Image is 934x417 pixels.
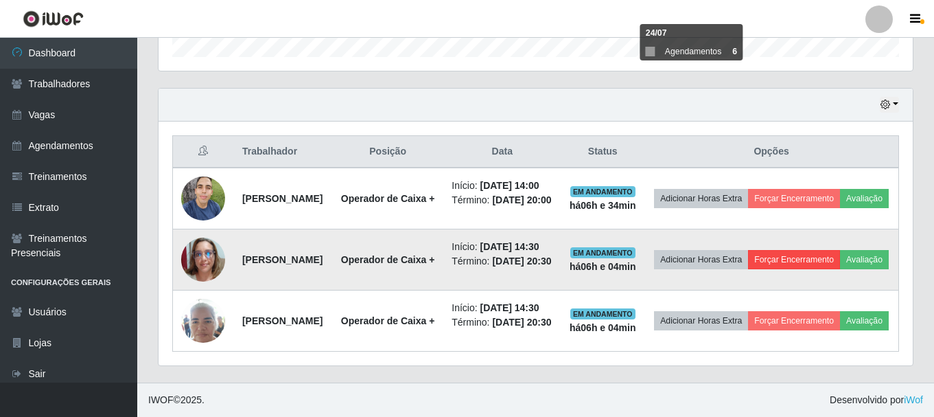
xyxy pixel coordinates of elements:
[570,308,635,319] span: EM ANDAMENTO
[452,240,552,254] li: Início:
[654,311,748,330] button: Adicionar Horas Extra
[570,261,636,272] strong: há 06 h e 04 min
[452,193,552,207] li: Término:
[452,179,552,193] li: Início:
[748,189,840,208] button: Forçar Encerramento
[242,193,323,204] strong: [PERSON_NAME]
[492,317,551,328] time: [DATE] 20:30
[148,394,174,405] span: IWOF
[570,186,635,197] span: EM ANDAMENTO
[561,136,644,168] th: Status
[148,393,205,407] span: © 2025 .
[570,322,636,333] strong: há 06 h e 04 min
[492,194,551,205] time: [DATE] 20:00
[242,254,323,265] strong: [PERSON_NAME]
[341,254,435,265] strong: Operador de Caixa +
[332,136,443,168] th: Posição
[181,169,225,227] img: 1718656806486.jpeg
[452,315,552,330] li: Término:
[840,311,889,330] button: Avaliação
[840,189,889,208] button: Avaliação
[570,247,635,258] span: EM ANDAMENTO
[443,136,561,168] th: Data
[904,394,923,405] a: iWof
[570,200,636,211] strong: há 06 h e 34 min
[242,315,323,326] strong: [PERSON_NAME]
[830,393,923,407] span: Desenvolvido por
[341,193,435,204] strong: Operador de Caixa +
[181,291,225,350] img: 1736796618273.jpeg
[654,250,748,269] button: Adicionar Horas Extra
[452,254,552,269] li: Término:
[181,238,225,282] img: 1734315233466.jpeg
[654,189,748,208] button: Adicionar Horas Extra
[234,136,332,168] th: Trabalhador
[748,311,840,330] button: Forçar Encerramento
[480,241,539,252] time: [DATE] 14:30
[341,315,435,326] strong: Operador de Caixa +
[480,180,539,191] time: [DATE] 14:00
[23,10,84,27] img: CoreUI Logo
[492,256,551,267] time: [DATE] 20:30
[452,301,552,315] li: Início:
[644,136,898,168] th: Opções
[840,250,889,269] button: Avaliação
[480,302,539,313] time: [DATE] 14:30
[748,250,840,269] button: Forçar Encerramento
